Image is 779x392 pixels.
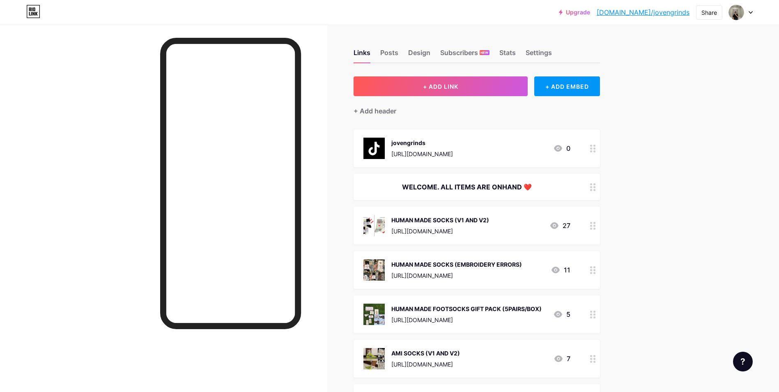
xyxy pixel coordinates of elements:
div: Stats [499,48,516,62]
div: Settings [526,48,552,62]
div: HUMAN MADE SOCKS (EMBROIDERY ERRORS) [391,260,522,269]
span: + ADD LINK [423,83,458,90]
div: AMI SOCKS (V1 AND V2) [391,349,460,357]
img: HUMAN MADE FOOTSOCKS GIFT PACK (5PAIRS/BOX) [363,304,385,325]
img: HUMAN MADE SOCKS (EMBROIDERY ERRORS) [363,259,385,281]
div: [URL][DOMAIN_NAME] [391,360,460,369]
img: jovengrinds [363,138,385,159]
a: Upgrade [559,9,590,16]
div: Subscribers [440,48,489,62]
button: + ADD LINK [354,76,528,96]
div: [URL][DOMAIN_NAME] [391,150,453,158]
div: [URL][DOMAIN_NAME] [391,227,489,235]
img: HUMAN MADE SOCKS (V1 AND V2) [363,215,385,236]
div: 5 [553,309,570,319]
div: [URL][DOMAIN_NAME] [391,316,542,324]
div: 7 [554,354,570,364]
div: WELCOME. ALL ITEMS ARE ONHAND ❤️ [363,182,570,192]
div: Share [701,8,717,17]
span: NEW [480,50,488,55]
div: HUMAN MADE FOOTSOCKS GIFT PACK (5PAIRS/BOX) [391,304,542,313]
div: Design [408,48,430,62]
div: HUMAN MADE SOCKS (V1 AND V2) [391,216,489,224]
div: Posts [380,48,398,62]
div: + Add header [354,106,396,116]
div: 11 [551,265,570,275]
div: 0 [553,143,570,153]
a: [DOMAIN_NAME]/jovengrinds [597,7,689,17]
div: 27 [549,221,570,231]
img: jovengrinds [728,5,744,20]
div: jovengrinds [391,138,453,147]
div: + ADD EMBED [534,76,600,96]
div: Links [354,48,370,62]
div: [URL][DOMAIN_NAME] [391,271,522,280]
img: AMI SOCKS (V1 AND V2) [363,348,385,369]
